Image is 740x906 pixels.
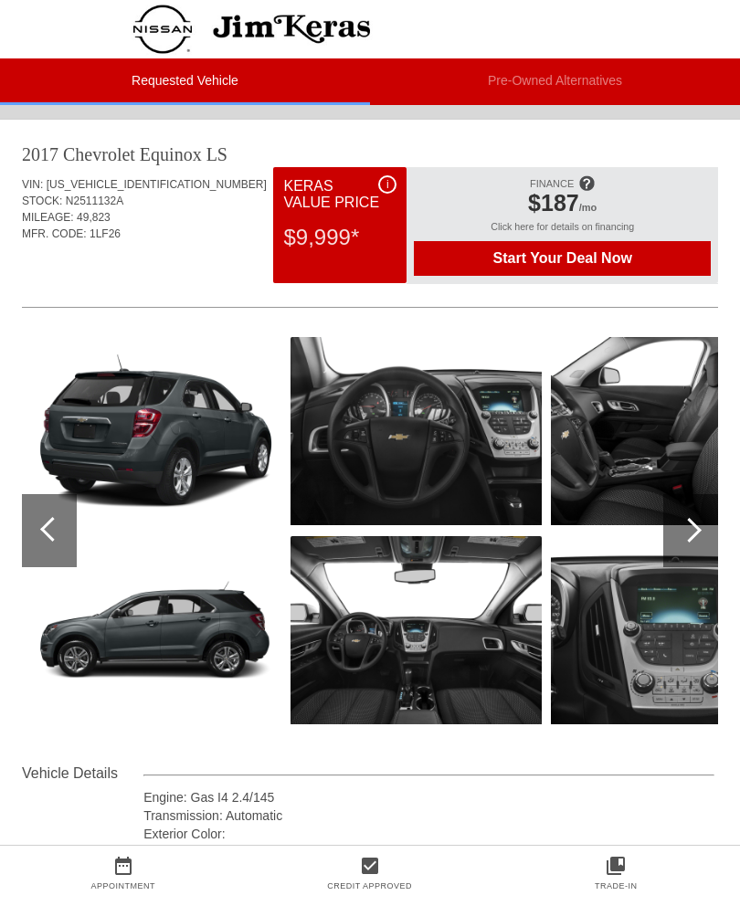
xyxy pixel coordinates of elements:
[327,881,412,890] a: Credit Approved
[283,175,396,214] div: Keras Value Price
[22,211,74,224] span: MILEAGE:
[492,855,739,877] a: collections_bookmark
[370,58,740,105] li: Pre-Owned Alternatives
[206,142,227,167] div: LS
[47,178,267,191] span: [US_VEHICLE_IDENTIFICATION_NUMBER]
[22,178,43,191] span: VIN:
[22,763,143,785] div: Vehicle Details
[423,190,702,221] div: /mo
[247,855,493,877] a: check_box
[283,214,396,261] div: $9,999*
[528,190,579,216] span: $187
[143,788,714,806] div: Engine: Gas I4 2.4/145
[22,227,87,240] span: MFR. CODE:
[22,253,718,282] div: Quoted on [DATE] 6:51:53 PM
[414,221,711,241] div: Click here for details on financing
[22,195,62,207] span: STOCK:
[22,142,202,167] div: 2017 Chevrolet Equinox
[143,843,714,861] div: Interior Color: Light Titanium/Jet Black
[30,536,281,724] img: cc_2017chs150002_1280_g7q.png
[530,178,574,189] span: FINANCE
[291,536,542,724] img: 2017chs150002_1280_12.png
[143,825,714,843] div: Exterior Color:
[91,881,156,890] a: Appointment
[386,178,389,191] span: i
[595,881,638,890] a: Trade-In
[291,337,542,525] img: 2017chs150002_1280_11.png
[90,227,121,240] span: 1LF26
[143,806,714,825] div: Transmission: Automatic
[66,195,123,207] span: N2511132A
[30,337,281,525] img: cc_2017chs150002_02_1280_g7q.png
[77,211,111,224] span: 49,823
[429,250,696,267] span: Start Your Deal Now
